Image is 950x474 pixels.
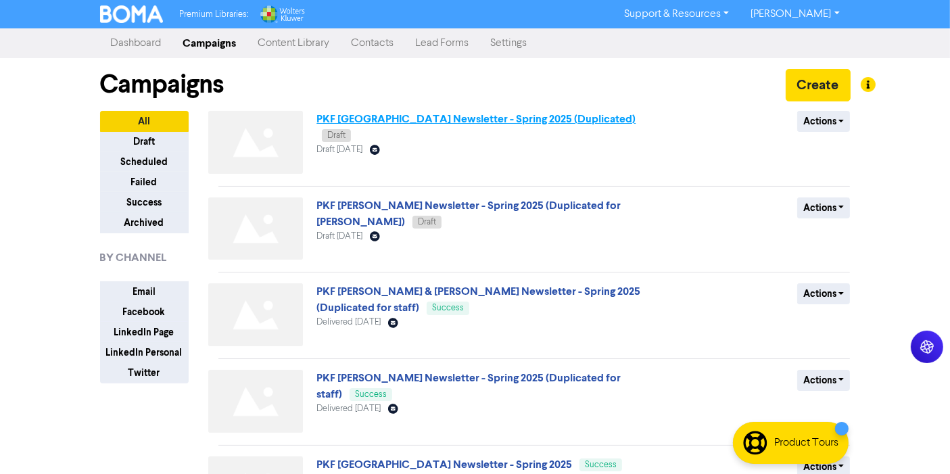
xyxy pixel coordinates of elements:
button: Actions [797,111,851,132]
button: Email [100,281,189,302]
button: Actions [797,283,851,304]
span: Success [355,390,387,399]
a: PKF [PERSON_NAME] Newsletter - Spring 2025 (Duplicated for [PERSON_NAME]) [316,199,621,229]
button: Archived [100,212,189,233]
span: Draft [327,131,346,140]
span: Draft [418,218,436,227]
iframe: Chat Widget [882,409,950,474]
a: Dashboard [100,30,172,57]
button: Create [786,69,851,101]
button: Scheduled [100,151,189,172]
a: Support & Resources [613,3,740,25]
a: [PERSON_NAME] [740,3,850,25]
a: Contacts [341,30,405,57]
button: LinkedIn Page [100,322,189,343]
span: Delivered [DATE] [316,404,381,413]
img: BOMA Logo [100,5,164,23]
a: Content Library [247,30,341,57]
a: PKF [PERSON_NAME] & [PERSON_NAME] Newsletter - Spring 2025 (Duplicated for staff) [316,285,640,314]
button: All [100,111,189,132]
img: Not found [208,283,303,346]
a: PKF [GEOGRAPHIC_DATA] Newsletter - Spring 2025 [316,458,572,471]
span: Success [585,460,617,469]
img: Wolters Kluwer [259,5,305,23]
a: PKF [GEOGRAPHIC_DATA] Newsletter - Spring 2025 (Duplicated) [316,112,636,126]
span: Draft [DATE] [316,232,362,241]
button: Success [100,192,189,213]
span: Premium Libraries: [179,10,248,19]
a: Campaigns [172,30,247,57]
a: Settings [480,30,538,57]
a: Lead Forms [405,30,480,57]
span: Draft [DATE] [316,145,362,154]
button: LinkedIn Personal [100,342,189,363]
button: Twitter [100,362,189,383]
button: Actions [797,197,851,218]
img: Not found [208,197,303,260]
span: Success [432,304,464,312]
button: Facebook [100,302,189,323]
span: Delivered [DATE] [316,318,381,327]
button: Failed [100,172,189,193]
img: Not found [208,370,303,433]
button: Actions [797,370,851,391]
a: PKF [PERSON_NAME] Newsletter - Spring 2025 (Duplicated for staff) [316,371,621,401]
img: Not found [208,111,303,174]
button: Draft [100,131,189,152]
h1: Campaigns [100,69,224,100]
span: BY CHANNEL [100,250,167,266]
